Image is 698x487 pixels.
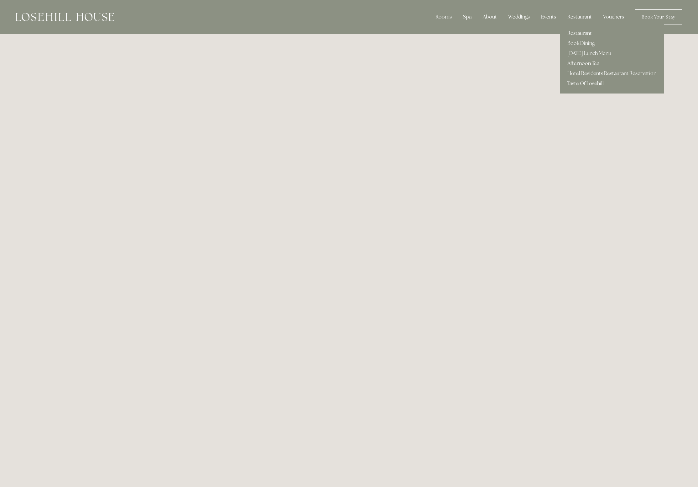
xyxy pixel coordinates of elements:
[430,11,457,23] div: Rooms
[503,11,535,23] div: Weddings
[536,11,561,23] div: Events
[635,9,682,24] a: Book Your Stay
[560,38,664,48] a: Book Dining
[560,68,664,78] a: Hotel Residents Restaurant Reservation
[560,28,664,38] a: Restaurant
[458,11,477,23] div: Spa
[16,13,114,21] img: Losehill House
[478,11,502,23] div: About
[598,11,629,23] a: Vouchers
[562,11,597,23] div: Restaurant
[560,58,664,68] a: Afternoon Tea
[560,78,664,88] a: Taste Of Losehill
[560,48,664,58] a: [DATE] Lunch Menu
